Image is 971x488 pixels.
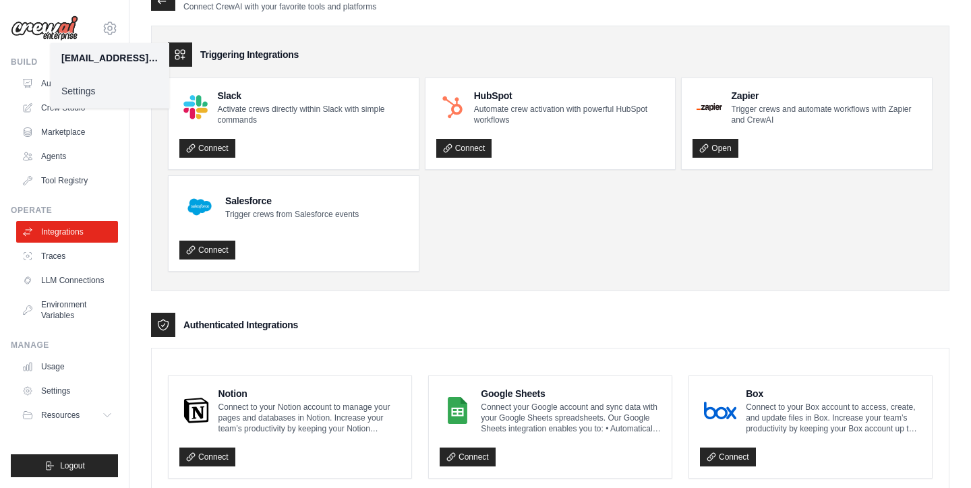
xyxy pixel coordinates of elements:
img: Slack Logo [183,95,208,119]
img: Notion Logo [183,397,209,424]
h4: Slack [217,89,407,102]
img: HubSpot Logo [440,95,465,119]
a: Tool Registry [16,170,118,191]
a: Connect [179,448,235,466]
span: Logout [60,460,85,471]
a: Integrations [16,221,118,243]
h4: Notion [218,387,401,400]
span: Resources [41,410,80,421]
a: Environment Variables [16,294,118,326]
h4: Box [746,387,921,400]
p: Connect to your Box account to access, create, and update files in Box. Increase your team’s prod... [746,402,921,434]
a: LLM Connections [16,270,118,291]
p: Connect to your Notion account to manage your pages and databases in Notion. Increase your team’s... [218,402,401,434]
img: Box Logo [704,397,736,424]
h4: Google Sheets [481,387,661,400]
h4: Salesforce [225,194,359,208]
p: Activate crews directly within Slack with simple commands [217,104,407,125]
p: Connect your Google account and sync data with your Google Sheets spreadsheets. Our Google Sheets... [481,402,661,434]
h4: Zapier [732,89,921,102]
img: Zapier Logo [697,103,722,111]
a: Agents [16,146,118,167]
p: Connect CrewAI with your favorite tools and platforms [183,1,376,12]
img: Google Sheets Logo [444,397,471,424]
h3: Authenticated Integrations [183,318,298,332]
a: Connect [440,448,496,466]
img: Salesforce Logo [183,191,216,223]
a: Open [693,139,738,158]
div: [EMAIL_ADDRESS][DOMAIN_NAME] [61,51,158,65]
a: Settings [51,79,169,103]
a: Marketplace [16,121,118,143]
p: Trigger crews and automate workflows with Zapier and CrewAI [732,104,921,125]
a: Connect [700,448,756,466]
div: Operate [11,205,118,216]
p: Trigger crews from Salesforce events [225,209,359,220]
a: Settings [16,380,118,402]
div: Build [11,57,118,67]
a: Connect [436,139,492,158]
a: Automations [16,73,118,94]
a: Connect [179,139,235,158]
a: Connect [179,241,235,260]
p: Automate crew activation with powerful HubSpot workflows [474,104,665,125]
a: Usage [16,356,118,377]
a: Crew Studio [16,97,118,119]
img: Logo [11,16,78,41]
h3: Triggering Integrations [200,48,299,61]
div: Manage [11,340,118,350]
a: Traces [16,245,118,267]
h4: HubSpot [474,89,665,102]
button: Logout [11,454,118,477]
button: Resources [16,404,118,426]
